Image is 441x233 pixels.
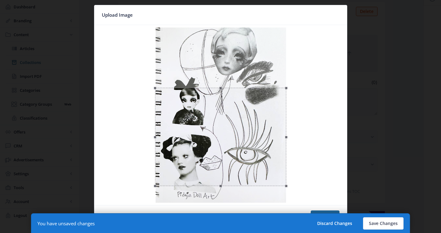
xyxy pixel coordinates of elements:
[102,210,128,223] button: Cancel
[102,10,133,20] span: Upload Image
[311,217,358,230] button: Discard Changes
[363,217,404,230] button: Save Changes
[311,210,339,223] button: Confirm
[37,220,95,227] div: You have unsaved changes
[155,28,286,203] img: 2Q==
